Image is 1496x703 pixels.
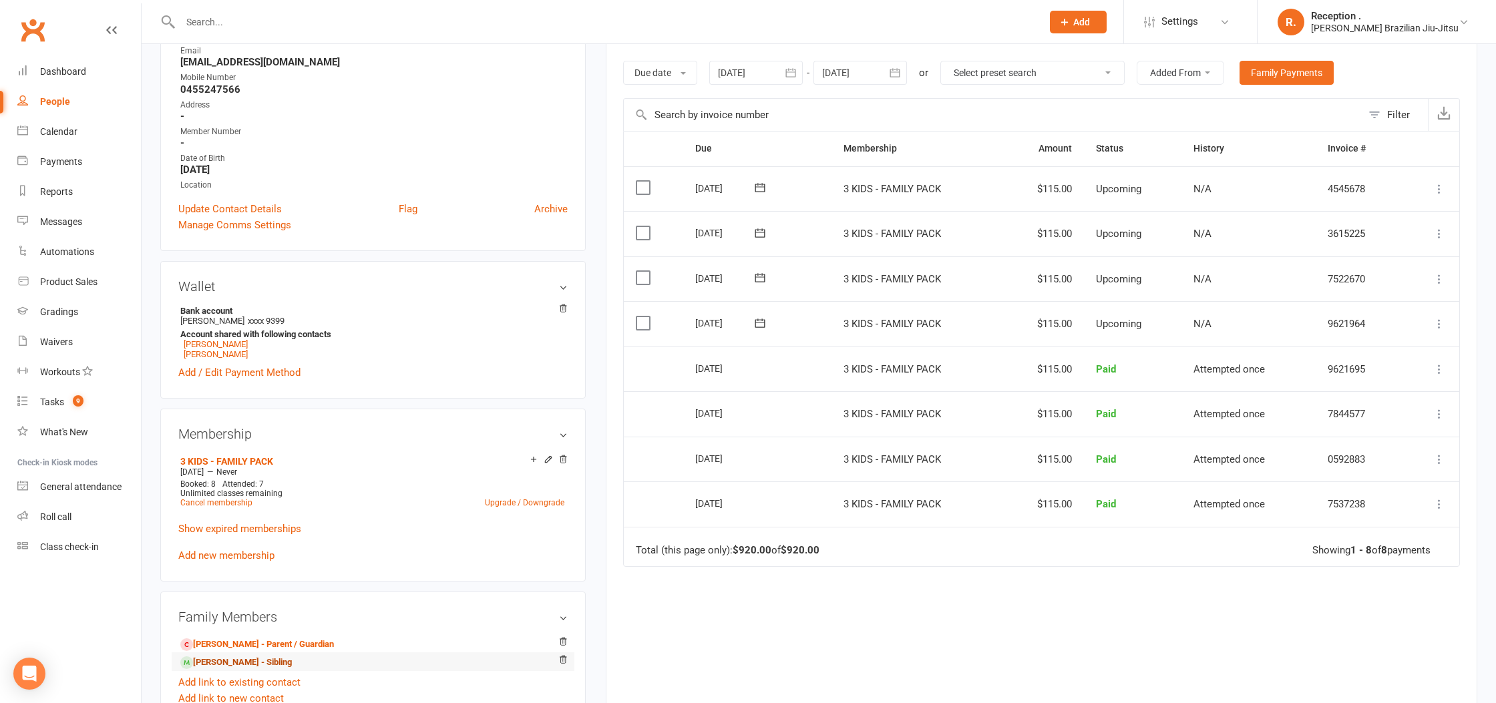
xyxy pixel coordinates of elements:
[180,71,568,84] div: Mobile Number
[1002,132,1085,166] th: Amount
[1193,408,1265,420] span: Attempted once
[1096,273,1141,285] span: Upcoming
[17,117,141,147] a: Calendar
[1096,363,1116,375] span: Paid
[831,132,1002,166] th: Membership
[222,479,264,489] span: Attended: 7
[17,57,141,87] a: Dashboard
[17,267,141,297] a: Product Sales
[1193,498,1265,510] span: Attempted once
[17,207,141,237] a: Messages
[180,638,334,652] a: [PERSON_NAME] - Parent / Guardian
[636,545,819,556] div: Total (this page only): of
[695,178,757,198] div: [DATE]
[399,201,417,217] a: Flag
[176,13,1033,31] input: Search...
[1316,166,1403,212] td: 4545678
[1096,453,1116,465] span: Paid
[178,217,291,233] a: Manage Comms Settings
[1316,256,1403,302] td: 7522670
[40,126,77,137] div: Calendar
[180,137,568,149] strong: -
[1002,211,1085,256] td: $115.00
[178,279,568,294] h3: Wallet
[485,498,564,507] a: Upgrade / Downgrade
[1084,132,1181,166] th: Status
[17,87,141,117] a: People
[17,387,141,417] a: Tasks 9
[1096,498,1116,510] span: Paid
[180,164,568,176] strong: [DATE]
[1311,22,1459,34] div: [PERSON_NAME] Brazilian Jiu-Jitsu
[40,336,73,347] div: Waivers
[1161,7,1198,37] span: Settings
[40,397,64,407] div: Tasks
[1387,107,1410,123] div: Filter
[1193,453,1265,465] span: Attempted once
[844,363,941,375] span: 3 KIDS - FAMILY PACK
[180,56,568,68] strong: [EMAIL_ADDRESS][DOMAIN_NAME]
[695,268,757,288] div: [DATE]
[40,511,71,522] div: Roll call
[844,183,941,195] span: 3 KIDS - FAMILY PACK
[1096,228,1141,240] span: Upcoming
[1278,9,1304,35] div: R.
[1193,228,1211,240] span: N/A
[1002,301,1085,346] td: $115.00
[695,358,757,379] div: [DATE]
[695,222,757,243] div: [DATE]
[40,481,122,492] div: General attendance
[40,186,73,197] div: Reports
[177,467,568,477] div: —
[1002,437,1085,482] td: $115.00
[17,502,141,532] a: Roll call
[1002,481,1085,527] td: $115.00
[248,316,285,326] span: xxxx 9399
[624,99,1362,131] input: Search by invoice number
[40,96,70,107] div: People
[844,453,941,465] span: 3 KIDS - FAMILY PACK
[695,312,757,333] div: [DATE]
[1316,391,1403,437] td: 7844577
[13,658,45,690] div: Open Intercom Messenger
[1316,132,1403,166] th: Invoice #
[40,306,78,317] div: Gradings
[180,110,568,122] strong: -
[1137,61,1224,85] button: Added From
[17,147,141,177] a: Payments
[178,304,568,361] li: [PERSON_NAME]
[180,656,292,670] a: [PERSON_NAME] - Sibling
[1193,183,1211,195] span: N/A
[1050,11,1107,33] button: Add
[17,237,141,267] a: Automations
[844,273,941,285] span: 3 KIDS - FAMILY PACK
[1002,166,1085,212] td: $115.00
[17,532,141,562] a: Class kiosk mode
[180,306,561,316] strong: Bank account
[1193,363,1265,375] span: Attempted once
[184,339,248,349] a: [PERSON_NAME]
[178,201,282,217] a: Update Contact Details
[180,99,568,111] div: Address
[178,674,301,690] a: Add link to existing contact
[180,126,568,138] div: Member Number
[1002,391,1085,437] td: $115.00
[180,467,204,477] span: [DATE]
[1316,481,1403,527] td: 7537238
[1316,437,1403,482] td: 0592883
[1002,346,1085,392] td: $115.00
[40,276,98,287] div: Product Sales
[1312,545,1431,556] div: Showing of payments
[1240,61,1334,85] a: Family Payments
[1311,10,1459,22] div: Reception .
[1181,132,1316,166] th: History
[695,493,757,513] div: [DATE]
[1350,544,1372,556] strong: 1 - 8
[40,156,82,167] div: Payments
[844,228,941,240] span: 3 KIDS - FAMILY PACK
[1193,273,1211,285] span: N/A
[17,417,141,447] a: What's New
[180,45,568,57] div: Email
[17,472,141,502] a: General attendance kiosk mode
[180,329,561,339] strong: Account shared with following contacts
